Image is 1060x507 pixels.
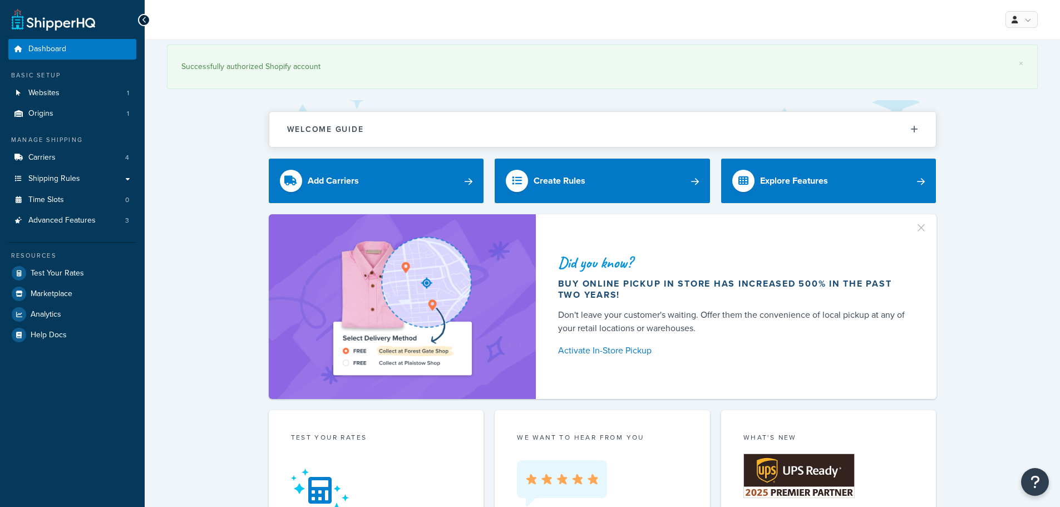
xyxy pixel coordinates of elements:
a: Explore Features [721,159,936,203]
a: Marketplace [8,284,136,304]
button: Welcome Guide [269,112,936,147]
span: 1 [127,88,129,98]
span: Analytics [31,310,61,319]
img: ad-shirt-map-b0359fc47e01cab431d101c4b569394f6a03f54285957d908178d52f29eb9668.png [302,231,503,382]
a: × [1019,59,1023,68]
a: Advanced Features3 [8,210,136,231]
h2: Welcome Guide [287,125,364,134]
div: Test your rates [291,432,462,445]
li: Websites [8,83,136,104]
a: Shipping Rules [8,169,136,189]
a: Analytics [8,304,136,324]
li: Advanced Features [8,210,136,231]
li: Origins [8,104,136,124]
span: 3 [125,216,129,225]
p: we want to hear from you [517,432,688,442]
div: Create Rules [534,173,585,189]
span: Dashboard [28,45,66,54]
span: Shipping Rules [28,174,80,184]
span: Origins [28,109,53,119]
span: Marketplace [31,289,72,299]
span: 1 [127,109,129,119]
button: Open Resource Center [1021,468,1049,496]
span: Help Docs [31,331,67,340]
div: Basic Setup [8,71,136,80]
div: Don't leave your customer's waiting. Offer them the convenience of local pickup at any of your re... [558,308,910,335]
a: Test Your Rates [8,263,136,283]
span: Websites [28,88,60,98]
div: Add Carriers [308,173,359,189]
span: Advanced Features [28,216,96,225]
span: Carriers [28,153,56,163]
span: 0 [125,195,129,205]
a: Origins1 [8,104,136,124]
div: Resources [8,251,136,260]
span: Time Slots [28,195,64,205]
div: Explore Features [760,173,828,189]
a: Help Docs [8,325,136,345]
a: Time Slots0 [8,190,136,210]
a: Activate In-Store Pickup [558,343,910,358]
span: Test Your Rates [31,269,84,278]
li: Time Slots [8,190,136,210]
a: Create Rules [495,159,710,203]
a: Websites1 [8,83,136,104]
a: Carriers4 [8,147,136,168]
a: Dashboard [8,39,136,60]
div: What's New [743,432,914,445]
span: 4 [125,153,129,163]
div: Successfully authorized Shopify account [181,59,1023,75]
div: Manage Shipping [8,135,136,145]
li: Carriers [8,147,136,168]
a: Add Carriers [269,159,484,203]
div: Buy online pickup in store has increased 500% in the past two years! [558,278,910,301]
div: Did you know? [558,255,910,270]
